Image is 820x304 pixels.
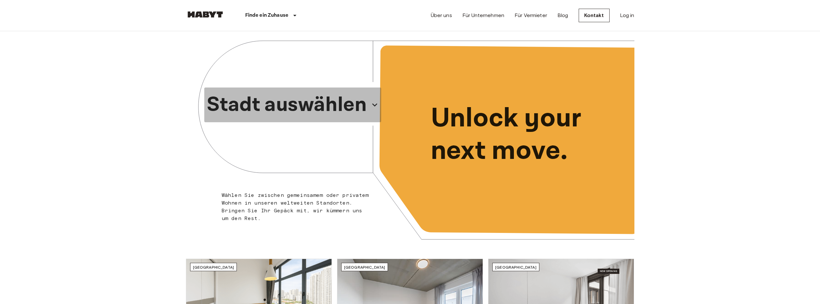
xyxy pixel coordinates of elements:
p: Unlock your next move. [431,102,624,167]
a: Für Unternehmen [462,12,504,19]
button: Stadt auswählen [204,88,381,122]
img: Habyt [186,11,225,18]
a: Über uns [431,12,452,19]
p: Stadt auswählen [207,89,367,120]
span: [GEOGRAPHIC_DATA] [495,265,536,270]
span: [GEOGRAPHIC_DATA] [193,265,234,270]
a: Kontakt [579,9,610,22]
p: Finde ein Zuhause [245,12,289,19]
a: Für Vermieter [515,12,547,19]
p: Wählen Sie zwischen gemeinsamem oder privatem Wohnen in unseren weltweiten Standorten. Bringen Si... [222,191,370,222]
span: [GEOGRAPHIC_DATA] [344,265,385,270]
a: Log in [620,12,634,19]
a: Blog [557,12,568,19]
